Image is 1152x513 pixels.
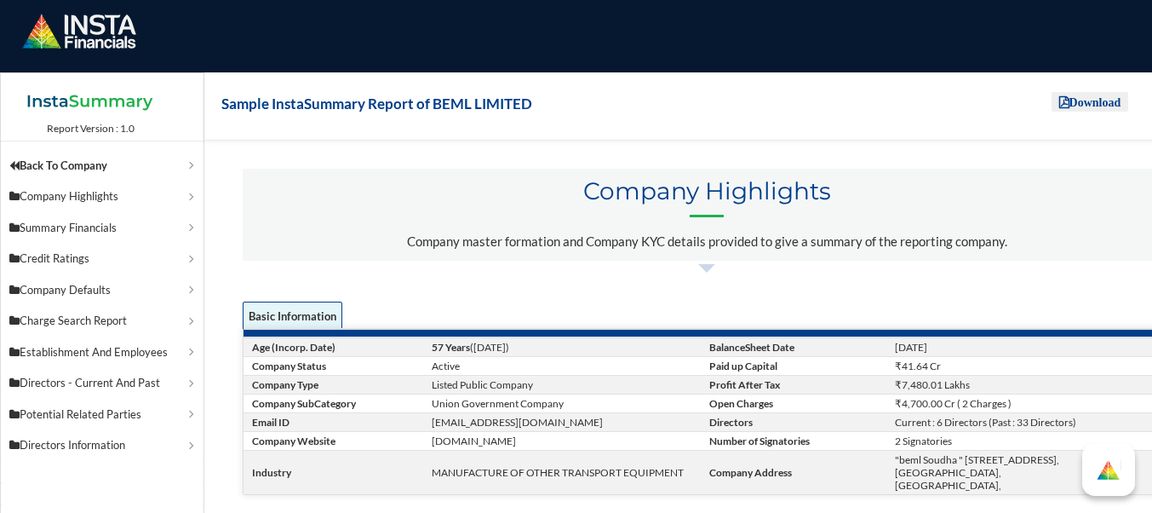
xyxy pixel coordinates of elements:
td: Company Type [244,375,429,394]
a: Directors - Current And Past [1,368,203,400]
a: Directors Information [1,430,203,462]
p: Back To Company [9,158,186,175]
td: Active [429,356,707,375]
td: Paid up Capital [707,356,892,375]
td: Company SubCategory [244,394,429,412]
span: Basic Information [243,302,342,335]
td: Profit After Tax [707,375,892,394]
a: Credit Ratings [1,244,203,275]
p: Company Defaults [9,282,186,299]
img: InstaSummary [18,84,163,122]
td: MANUFACTURE OF OTHER TRANSPORT EQUIPMENT [429,450,707,494]
img: Hc [1096,457,1121,482]
td: Open Charges [707,394,892,412]
a: Company Defaults [1,274,203,306]
p: Charge Search Report [9,313,186,330]
a: Potential Related Parties [1,399,203,430]
b: 57 Years [432,341,470,354]
a: [DOMAIN_NAME] [432,435,516,447]
td: Union Government Company [429,394,707,412]
td: Industry [244,450,429,494]
td: Company Website [244,431,429,450]
p: Credit Ratings [9,251,186,268]
div: How can we help? [1096,457,1121,482]
p: Potential Related Parties [9,406,186,424]
h1: Sample InstaSummary Report of BEML LIMITED [221,92,532,116]
a: Charge Search Report [1,306,203,337]
p: Directors - Current And Past [9,375,186,392]
p: Establishment And Employees [9,344,186,361]
td: Age (Incorp. Date) [244,337,429,357]
td: [EMAIL_ADDRESS][DOMAIN_NAME] [429,412,707,431]
a: Company Highlights [1,182,203,213]
td: ([DATE]) [429,337,707,357]
td: Directors [707,412,892,431]
a: Establishment And Employees [1,337,203,368]
td: Report Version : 1.0 [18,122,163,135]
td: Number of Signatories [707,431,892,450]
a: Back To Company [1,150,203,182]
i: Download [1059,96,1121,108]
td: BalanceSheet Date [707,337,892,357]
td: Company Address [707,450,892,494]
p: Company Highlights [9,188,186,205]
p: Summary Financials [9,220,186,237]
td: Email ID [244,412,429,431]
p: Directors Information [9,437,186,454]
td: Company Status [244,356,429,375]
a: Summary Financials [1,212,203,244]
td: Listed Public Company [429,375,707,394]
